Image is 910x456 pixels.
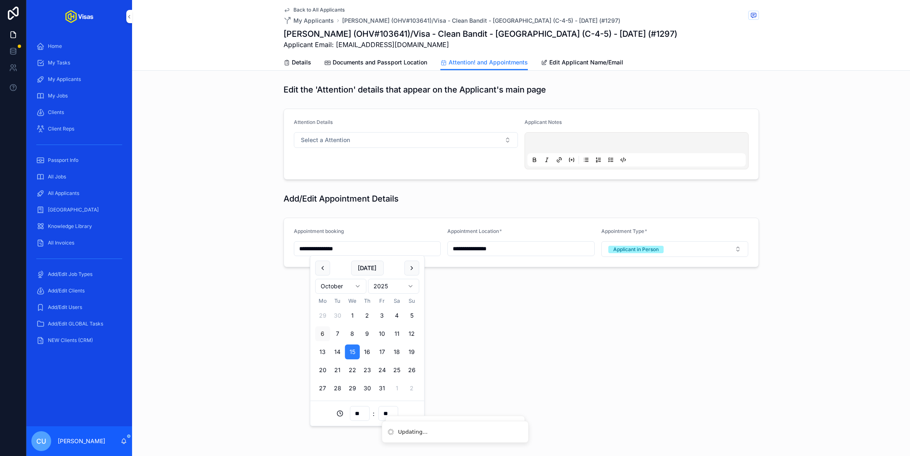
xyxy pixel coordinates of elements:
[301,136,350,144] span: Select a Attention
[351,261,383,275] button: [DATE]
[294,132,518,148] button: Select Button
[315,326,330,341] button: Today, Monday, 6 October 2025
[284,84,546,95] h1: Edit the 'Attention' details that appear on the Applicant's main page
[404,308,419,323] button: Sunday, 5 October 2025
[390,381,404,396] button: Saturday, 1 November 2025
[440,55,528,71] a: Attention! and Appointments
[284,28,677,40] h1: [PERSON_NAME] (OHV#103641)/Visa - Clean Bandit - [GEOGRAPHIC_DATA] (C-4-5) - [DATE] (#1297)
[284,17,334,25] a: My Applicants
[48,304,82,311] span: Add/Edit Users
[549,58,623,66] span: Edit Applicant Name/Email
[48,109,64,116] span: Clients
[31,169,127,184] a: All Jobs
[342,17,620,25] a: [PERSON_NAME] (OHV#103641)/Visa - Clean Bandit - [GEOGRAPHIC_DATA] (C-4-5) - [DATE] (#1297)
[293,17,334,25] span: My Applicants
[31,153,127,168] a: Passport Info
[398,428,428,436] div: Updating...
[294,228,344,234] span: Appointment booking
[330,326,345,341] button: Tuesday, 7 October 2025
[315,363,330,378] button: Monday, 20 October 2025
[345,297,360,305] th: Wednesday
[315,381,330,396] button: Monday, 27 October 2025
[315,344,330,359] button: Monday, 13 October 2025
[48,337,93,344] span: NEW Clients (CRM)
[31,333,127,348] a: NEW Clients (CRM)
[31,202,127,217] a: [GEOGRAPHIC_DATA]
[315,406,419,421] div: :
[284,40,677,50] span: Applicant Email: [EMAIL_ADDRESS][DOMAIN_NAME]
[360,297,375,305] th: Thursday
[292,58,311,66] span: Details
[48,240,74,246] span: All Invoices
[360,381,375,396] button: Thursday, 30 October 2025
[375,381,390,396] button: Friday, 31 October 2025
[390,297,404,305] th: Saturday
[404,326,419,341] button: Sunday, 12 October 2025
[449,58,528,66] span: Attention! and Appointments
[48,271,92,278] span: Add/Edit Job Types
[31,235,127,250] a: All Invoices
[26,33,132,359] div: scrollable content
[345,363,360,378] button: Wednesday, 22 October 2025
[404,381,419,396] button: Sunday, 2 November 2025
[360,326,375,341] button: Thursday, 9 October 2025
[360,363,375,378] button: Thursday, 23 October 2025
[390,308,404,323] button: Saturday, 4 October 2025
[284,7,345,13] a: Back to All Applicants
[404,297,419,305] th: Sunday
[613,246,659,253] div: Applicant in Person
[375,308,390,323] button: Friday, 3 October 2025
[375,363,390,378] button: Friday, 24 October 2025
[31,283,127,298] a: Add/Edit Clients
[31,186,127,201] a: All Applicants
[330,363,345,378] button: Tuesday, 21 October 2025
[375,297,390,305] th: Friday
[48,157,78,164] span: Passport Info
[315,297,330,305] th: Monday
[48,76,81,83] span: My Applicants
[31,267,127,282] a: Add/Edit Job Types
[31,219,127,234] a: Knowledge Library
[58,437,105,445] p: [PERSON_NAME]
[345,344,360,359] button: Wednesday, 15 October 2025, selected
[284,55,311,71] a: Details
[294,119,333,125] span: Attention Details
[390,363,404,378] button: Saturday, 25 October 2025
[345,326,360,341] button: Wednesday, 8 October 2025
[601,241,749,257] button: Select Button
[404,363,419,378] button: Sunday, 26 October 2025
[31,105,127,120] a: Clients
[31,72,127,87] a: My Applicants
[330,297,345,305] th: Tuesday
[284,193,399,204] h1: Add/Edit Appointment Details
[31,121,127,136] a: Client Reps
[48,173,66,180] span: All Jobs
[315,308,330,323] button: Monday, 29 September 2025
[48,207,99,213] span: [GEOGRAPHIC_DATA]
[36,436,46,446] span: CU
[345,381,360,396] button: Wednesday, 29 October 2025
[390,344,404,359] button: Saturday, 18 October 2025
[31,88,127,103] a: My Jobs
[601,228,644,234] span: Appointment Type
[48,190,79,197] span: All Applicants
[31,316,127,331] a: Add/Edit GLOBAL Tasks
[333,58,427,66] span: Documents and Passport Location
[360,344,375,359] button: Thursday, 16 October 2025
[404,344,419,359] button: Sunday, 19 October 2025
[65,10,93,23] img: App logo
[315,297,419,396] table: October 2025
[293,7,345,13] span: Back to All Applicants
[48,287,85,294] span: Add/Edit Clients
[541,55,623,71] a: Edit Applicant Name/Email
[330,381,345,396] button: Tuesday, 28 October 2025
[48,223,92,230] span: Knowledge Library
[31,39,127,54] a: Home
[48,59,70,66] span: My Tasks
[31,300,127,315] a: Add/Edit Users
[345,308,360,323] button: Wednesday, 1 October 2025
[48,321,103,327] span: Add/Edit GLOBAL Tasks
[48,93,68,99] span: My Jobs
[375,344,390,359] button: Friday, 17 October 2025
[48,43,62,50] span: Home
